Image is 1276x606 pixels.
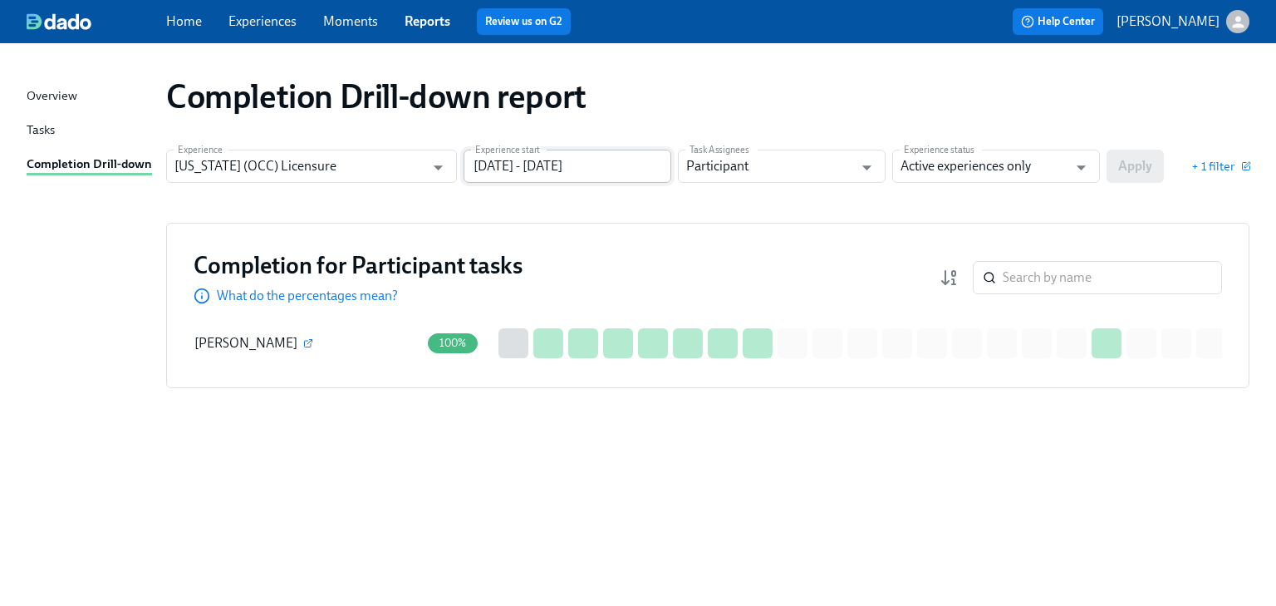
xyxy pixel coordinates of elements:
[27,13,166,30] a: dado
[425,155,451,180] button: Open
[1013,8,1103,35] button: Help Center
[405,13,450,29] a: Reports
[194,250,523,280] h3: Completion for Participant tasks
[1003,261,1222,294] input: Search by name
[166,76,586,116] h1: Completion Drill-down report
[477,8,571,35] button: Review us on G2
[27,155,153,175] a: Completion Drill-down
[940,268,959,288] svg: Completion rate (low to high)
[27,86,77,107] div: Overview
[27,155,152,175] div: Completion Drill-down
[1021,13,1095,30] span: Help Center
[27,13,91,30] img: dado
[166,13,202,29] a: Home
[27,86,153,107] a: Overview
[1116,10,1249,33] button: [PERSON_NAME]
[228,13,297,29] a: Experiences
[429,337,477,349] span: 100%
[323,13,378,29] a: Moments
[1068,155,1094,180] button: Open
[485,13,562,30] a: Review us on G2
[27,121,153,141] a: Tasks
[194,335,297,351] span: [PERSON_NAME]
[27,121,55,141] div: Tasks
[854,155,880,180] button: Open
[1116,12,1220,31] p: [PERSON_NAME]
[217,287,398,305] p: What do the percentages mean?
[1191,158,1249,175] button: + 1 filter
